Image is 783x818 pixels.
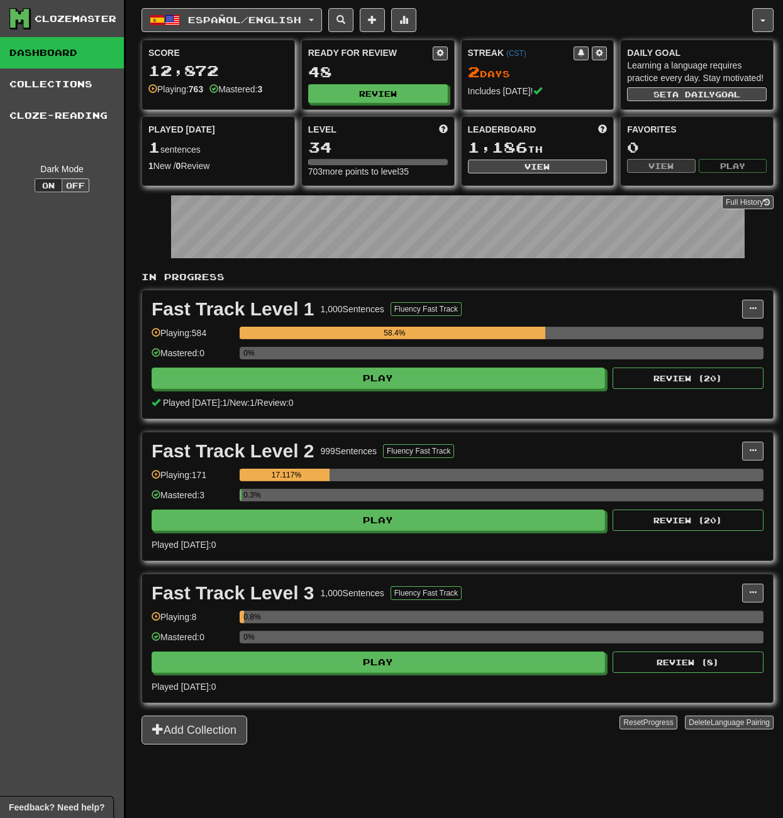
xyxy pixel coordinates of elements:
div: 58.4% [243,327,545,339]
button: Search sentences [328,8,353,32]
span: / [255,398,257,408]
button: View [627,159,695,173]
button: Review (8) [613,652,764,673]
div: Daily Goal [627,46,767,59]
button: ResetProgress [619,716,677,729]
button: Play [699,159,767,173]
div: Mastered: 0 [152,347,233,368]
button: On [35,178,62,192]
div: Day s [468,64,608,80]
button: Play [152,510,605,531]
button: Play [152,652,605,673]
button: Review [308,84,448,103]
button: Fluency Fast Track [391,586,462,600]
strong: 3 [257,84,262,94]
a: Full History [722,195,774,209]
strong: 763 [189,84,203,94]
span: Played [DATE]: 1 [163,398,227,408]
button: Add sentence to collection [360,8,385,32]
div: Mastered: [209,83,262,95]
span: a daily [672,90,715,99]
div: Includes [DATE]! [468,85,608,97]
span: 2 [468,63,480,80]
span: / [227,398,230,408]
div: 1,000 Sentences [321,303,384,315]
span: Open feedback widget [9,801,104,814]
div: 17.117% [243,469,329,481]
span: 1,186 [468,138,528,156]
button: Español/English [142,8,322,32]
button: Seta dailygoal [627,87,767,101]
span: New: 1 [230,398,255,408]
div: Playing: 584 [152,327,233,347]
a: (CST) [506,49,526,58]
button: Fluency Fast Track [383,444,454,458]
div: 48 [308,64,448,80]
div: Dark Mode [9,163,114,175]
button: Off [62,178,89,192]
div: 1,000 Sentences [321,587,384,599]
strong: 1 [148,161,153,171]
div: 703 more points to level 35 [308,165,448,178]
div: 0 [627,139,767,155]
button: Fluency Fast Track [391,302,462,316]
div: Fast Track Level 2 [152,442,314,461]
div: Favorites [627,123,767,136]
div: Mastered: 3 [152,489,233,510]
span: Progress [643,718,674,727]
button: DeleteLanguage Pairing [685,716,774,729]
p: In Progress [142,271,774,283]
div: sentences [148,139,288,156]
div: New / Review [148,160,288,172]
button: View [468,160,608,173]
div: Ready for Review [308,46,433,59]
div: 999 Sentences [321,445,377,457]
button: Review (20) [613,368,764,389]
span: Review: 0 [257,398,294,408]
span: Score more points to level up [439,123,448,136]
button: Add Collection [142,716,247,744]
span: Level [308,123,336,136]
button: More stats [391,8,416,32]
span: Leaderboard [468,123,536,136]
span: Played [DATE]: 0 [152,682,216,692]
div: Playing: [148,83,203,95]
span: Language Pairing [711,718,770,727]
div: Fast Track Level 1 [152,300,314,319]
button: Review (20) [613,510,764,531]
div: th [468,139,608,156]
div: Learning a language requires practice every day. Stay motivated! [627,59,767,84]
div: Playing: 8 [152,611,233,631]
span: Español / English [188,14,301,25]
div: Streak [468,46,574,59]
div: Playing: 171 [152,469,233,489]
span: Played [DATE] [148,123,215,136]
strong: 0 [176,161,181,171]
div: 34 [308,139,448,155]
div: Fast Track Level 3 [152,584,314,603]
span: 1 [148,138,160,156]
span: Played [DATE]: 0 [152,540,216,550]
div: Score [148,46,288,59]
button: Play [152,368,605,389]
span: This week in points, UTC [598,123,607,136]
div: Mastered: 0 [152,631,233,652]
div: 12,872 [148,63,288,79]
div: Clozemaster [35,13,116,25]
